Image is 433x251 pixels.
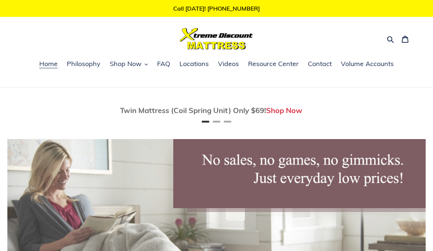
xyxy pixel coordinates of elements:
[180,28,253,50] img: Xtreme Discount Mattress
[337,59,397,70] a: Volume Accounts
[36,59,61,70] a: Home
[266,106,302,115] a: Shop Now
[202,121,209,123] button: Page 1
[157,59,170,68] span: FAQ
[248,59,299,68] span: Resource Center
[218,59,239,68] span: Videos
[63,59,104,70] a: Philosophy
[304,59,335,70] a: Contact
[214,59,243,70] a: Videos
[110,59,142,68] span: Shop Now
[106,59,152,70] button: Shop Now
[224,121,231,123] button: Page 3
[179,59,209,68] span: Locations
[341,59,394,68] span: Volume Accounts
[213,121,220,123] button: Page 2
[120,106,266,115] span: Twin Mattress (Coil Spring Unit) Only $69!
[153,59,174,70] a: FAQ
[244,59,302,70] a: Resource Center
[176,59,212,70] a: Locations
[39,59,58,68] span: Home
[67,59,101,68] span: Philosophy
[308,59,332,68] span: Contact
